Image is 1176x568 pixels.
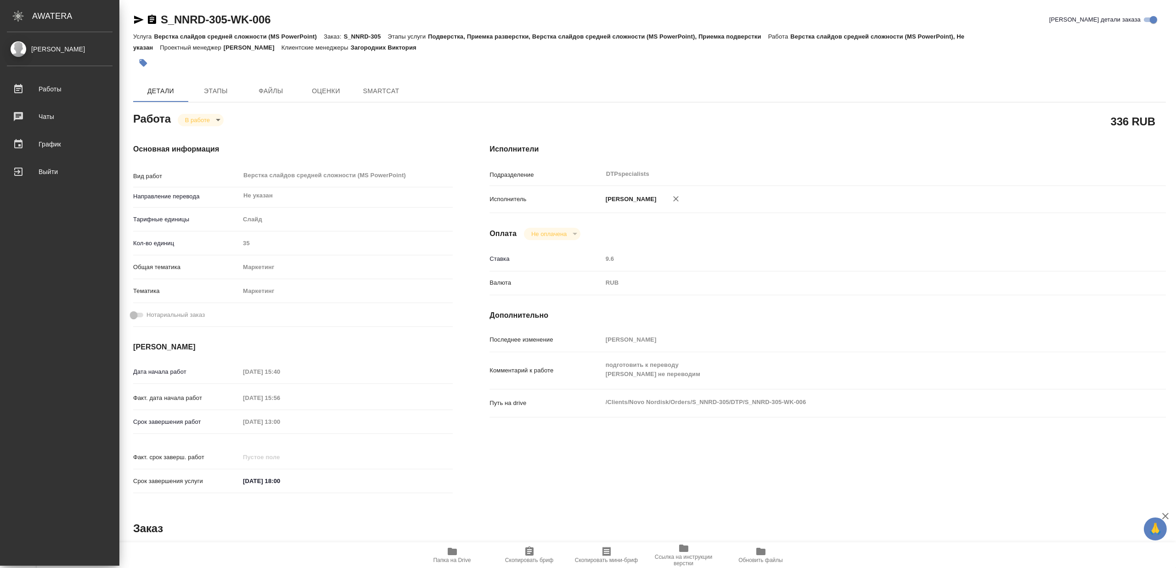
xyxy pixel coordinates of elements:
a: Чаты [2,105,117,128]
p: [PERSON_NAME] [602,195,657,204]
button: Скопировать ссылку для ЯМессенджера [133,14,144,25]
input: Пустое поле [602,333,1109,346]
p: Этапы услуги [388,33,428,40]
button: В работе [182,116,213,124]
p: S_NNRD-305 [343,33,388,40]
button: Не оплачена [529,230,569,238]
p: Факт. дата начала работ [133,394,240,403]
button: Ссылка на инструкции верстки [645,542,722,568]
p: Вид работ [133,172,240,181]
input: Пустое поле [602,252,1109,265]
button: 🙏 [1144,517,1167,540]
h4: Исполнители [490,144,1166,155]
p: Подверстка, Приемка разверстки, Верстка слайдов средней сложности (MS PowerPoint), Приемка подвер... [428,33,768,40]
span: Ссылка на инструкции верстки [651,554,717,567]
span: 🙏 [1148,519,1163,539]
p: Комментарий к работе [490,366,602,375]
button: Удалить исполнителя [666,189,686,209]
div: В работе [178,114,224,126]
p: Верстка слайдов средней сложности (MS PowerPoint) [154,33,324,40]
p: Путь на drive [490,399,602,408]
div: Чаты [7,110,113,124]
span: Файлы [249,85,293,97]
textarea: подготовить к переводу [PERSON_NAME] не переводим [602,357,1109,382]
p: Валюта [490,278,602,287]
span: Папка на Drive [433,557,471,563]
div: Работы [7,82,113,96]
div: График [7,137,113,151]
button: Скопировать мини-бриф [568,542,645,568]
a: Выйти [2,160,117,183]
p: Общая тематика [133,263,240,272]
button: Скопировать бриф [491,542,568,568]
span: [PERSON_NAME] детали заказа [1049,15,1141,24]
textarea: /Clients/Novo Nordisk/Orders/S_NNRD-305/DTP/S_NNRD-305-WK-006 [602,394,1109,410]
p: Кол-во единиц [133,239,240,248]
a: График [2,133,117,156]
p: Работа [768,33,791,40]
div: Маркетинг [240,259,453,275]
p: Дата начала работ [133,367,240,377]
input: Пустое поле [240,236,453,250]
div: RUB [602,275,1109,291]
div: Маркетинг [240,283,453,299]
a: S_NNRD-305-WK-006 [161,13,270,26]
button: Папка на Drive [414,542,491,568]
p: Срок завершения работ [133,417,240,427]
p: Факт. срок заверш. работ [133,453,240,462]
p: Клиентские менеджеры [281,44,351,51]
h4: Оплата [490,228,517,239]
button: Обновить файлы [722,542,799,568]
span: Нотариальный заказ [146,310,205,320]
p: Ставка [490,254,602,264]
h2: Заказ [133,521,163,536]
span: Скопировать бриф [505,557,553,563]
input: ✎ Введи что-нибудь [240,474,320,488]
p: Заказ: [324,33,343,40]
p: Тематика [133,287,240,296]
div: AWATERA [32,7,119,25]
div: В работе [524,228,580,240]
button: Добавить тэг [133,53,153,73]
input: Пустое поле [240,365,320,378]
p: Подразделение [490,170,602,180]
p: Срок завершения услуги [133,477,240,486]
div: [PERSON_NAME] [7,44,113,54]
p: Проектный менеджер [160,44,223,51]
span: Оценки [304,85,348,97]
span: Обновить файлы [738,557,783,563]
p: [PERSON_NAME] [224,44,281,51]
button: Скопировать ссылку [146,14,158,25]
div: Слайд [240,212,453,227]
p: Последнее изменение [490,335,602,344]
p: Услуга [133,33,154,40]
h2: 336 RUB [1111,113,1155,129]
h4: Дополнительно [490,310,1166,321]
p: Загородних Виктория [350,44,423,51]
p: Исполнитель [490,195,602,204]
span: Детали [139,85,183,97]
h4: Основная информация [133,144,453,155]
h2: Работа [133,110,171,126]
input: Пустое поле [240,415,320,428]
p: Направление перевода [133,192,240,201]
span: SmartCat [359,85,403,97]
input: Пустое поле [240,450,320,464]
span: Скопировать мини-бриф [575,557,638,563]
div: Выйти [7,165,113,179]
a: Работы [2,78,117,101]
span: Этапы [194,85,238,97]
p: Тарифные единицы [133,215,240,224]
h4: [PERSON_NAME] [133,342,453,353]
input: Пустое поле [240,391,320,405]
